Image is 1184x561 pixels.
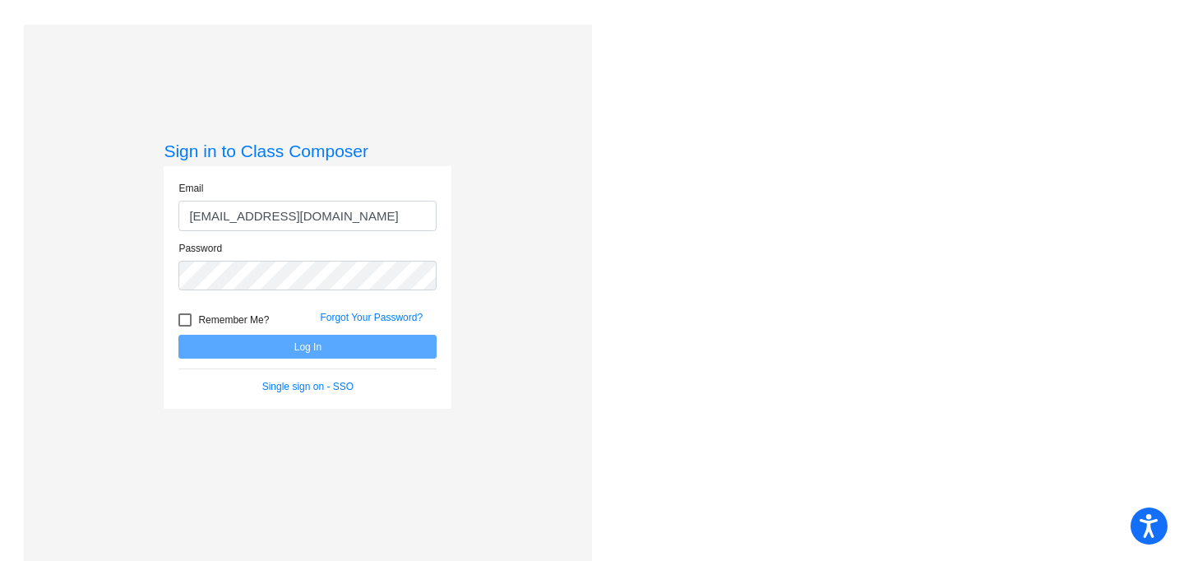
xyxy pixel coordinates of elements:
a: Single sign on - SSO [262,381,354,392]
label: Password [178,241,222,256]
a: Forgot Your Password? [320,312,423,323]
button: Log In [178,335,437,359]
h3: Sign in to Class Composer [164,141,451,161]
span: Remember Me? [198,310,269,330]
label: Email [178,181,203,196]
